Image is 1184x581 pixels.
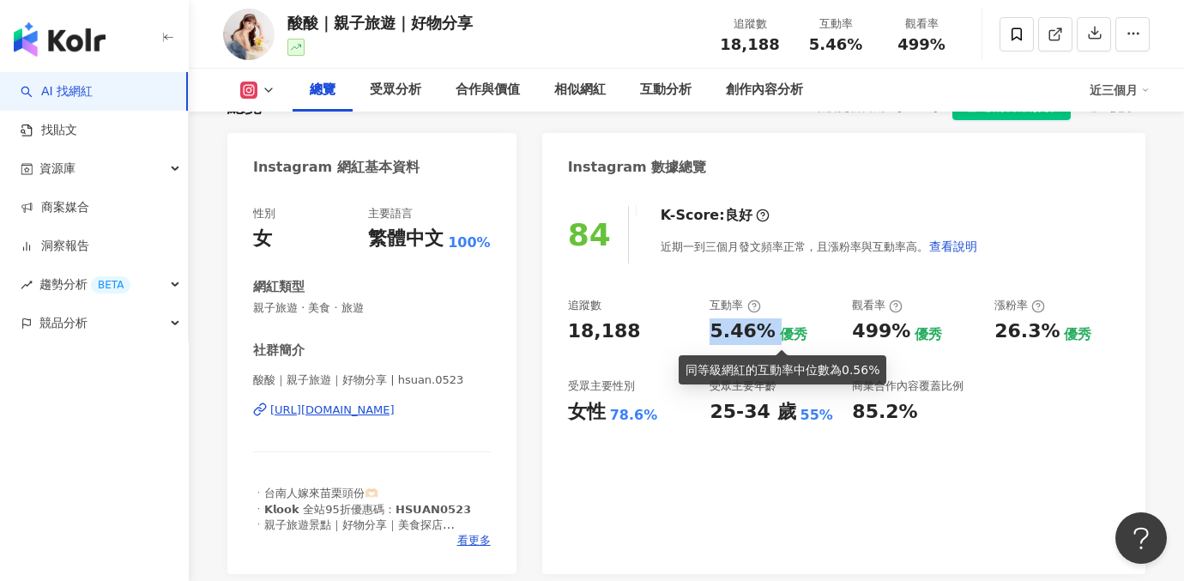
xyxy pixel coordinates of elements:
[1064,325,1091,344] div: 優秀
[809,36,862,53] span: 5.46%
[370,80,421,100] div: 受眾分析
[610,406,658,425] div: 78.6%
[554,80,606,100] div: 相似網紅
[929,239,977,253] span: 查看說明
[889,15,954,33] div: 觀看率
[253,342,305,360] div: 社群簡介
[720,35,779,53] span: 18,188
[852,378,964,394] div: 商業合作內容覆蓋比例
[710,298,760,313] div: 互動率
[253,300,491,316] span: 親子旅遊 · 美食 · 旅遊
[39,304,88,342] span: 競品分析
[1115,512,1167,564] iframe: Help Scout Beacon - Open
[91,276,130,294] div: BETA
[725,206,752,225] div: 良好
[448,233,490,252] span: 100%
[994,318,1060,345] div: 26.3%
[253,206,275,221] div: 性別
[39,265,130,304] span: 趨勢分析
[710,318,775,345] div: 5.46%
[726,80,803,100] div: 創作內容分析
[842,363,879,377] span: 0.56%
[287,12,473,33] div: 酸酸｜親子旅遊｜好物分享
[39,149,76,188] span: 資源庫
[21,83,93,100] a: searchAI 找網紅
[717,15,782,33] div: 追蹤數
[1090,76,1150,104] div: 近三個月
[368,226,444,252] div: 繁體中文
[21,279,33,291] span: rise
[994,298,1045,313] div: 漲粉率
[253,372,491,388] span: 酸酸｜親子旅遊｜好物分享 | hsuan.0523
[928,229,978,263] button: 查看說明
[915,325,942,344] div: 優秀
[852,298,903,313] div: 觀看率
[568,158,707,177] div: Instagram 數據總覽
[223,9,275,60] img: KOL Avatar
[686,360,879,379] div: 同等級網紅的互動率中位數為
[456,80,520,100] div: 合作與價值
[21,238,89,255] a: 洞察報告
[952,93,1071,120] button: 解鎖最新數據
[21,199,89,216] a: 商案媒合
[661,229,978,263] div: 近期一到三個月發文頻率正常，且漲粉率與互動率高。
[568,217,611,252] div: 84
[800,406,833,425] div: 55%
[253,158,420,177] div: Instagram 網紅基本資料
[780,325,807,344] div: 優秀
[640,80,692,100] div: 互動分析
[310,80,335,100] div: 總覽
[14,22,106,57] img: logo
[710,399,795,426] div: 25-34 歲
[661,206,770,225] div: K-Score :
[568,318,641,345] div: 18,188
[803,15,868,33] div: 互動率
[253,226,272,252] div: 女
[568,378,635,394] div: 受眾主要性別
[253,278,305,296] div: 網紅類型
[21,122,77,139] a: 找貼文
[568,298,601,313] div: 追蹤數
[897,36,945,53] span: 499%
[457,533,491,548] span: 看更多
[253,402,491,418] a: [URL][DOMAIN_NAME]
[852,399,917,426] div: 85.2%
[710,378,776,394] div: 受眾主要年齡
[270,402,395,418] div: [URL][DOMAIN_NAME]
[368,206,413,221] div: 主要語言
[852,318,910,345] div: 499%
[568,399,606,426] div: 女性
